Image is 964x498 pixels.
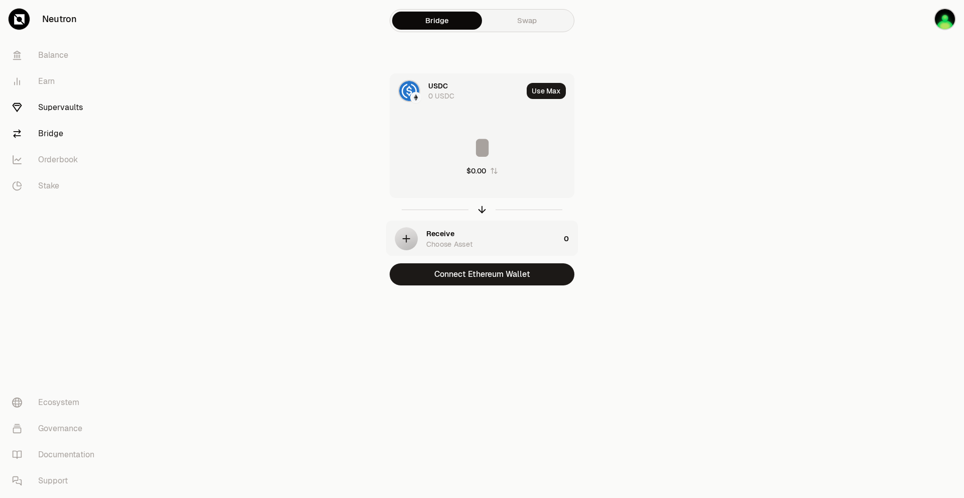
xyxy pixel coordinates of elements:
div: Choose Asset [426,239,473,249]
a: Bridge [4,121,108,147]
a: Orderbook [4,147,108,173]
button: $0.00 [466,166,498,176]
a: Bridge [392,12,482,30]
div: USDC LogoEthereum LogoUSDC0 USDC [390,74,523,108]
a: Balance [4,42,108,68]
a: Stake [4,173,108,199]
div: USDC [428,81,448,91]
div: 0 USDC [428,91,454,101]
div: $0.00 [466,166,486,176]
a: Support [4,468,108,494]
div: 0 [564,221,577,257]
button: ReceiveChoose Asset0 [387,221,578,257]
a: Earn [4,68,108,94]
a: Governance [4,416,108,442]
a: Ecosystem [4,389,108,416]
div: ReceiveChoose Asset [387,221,560,257]
button: Connect Ethereum Wallet [390,263,574,285]
img: Gen 3 [935,9,955,29]
a: Swap [482,12,572,30]
img: USDC Logo [399,81,419,101]
a: Supervaults [4,94,108,121]
button: Use Max [527,83,566,99]
div: Receive [426,228,454,239]
img: Ethereum Logo [411,93,420,102]
a: Documentation [4,442,108,468]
